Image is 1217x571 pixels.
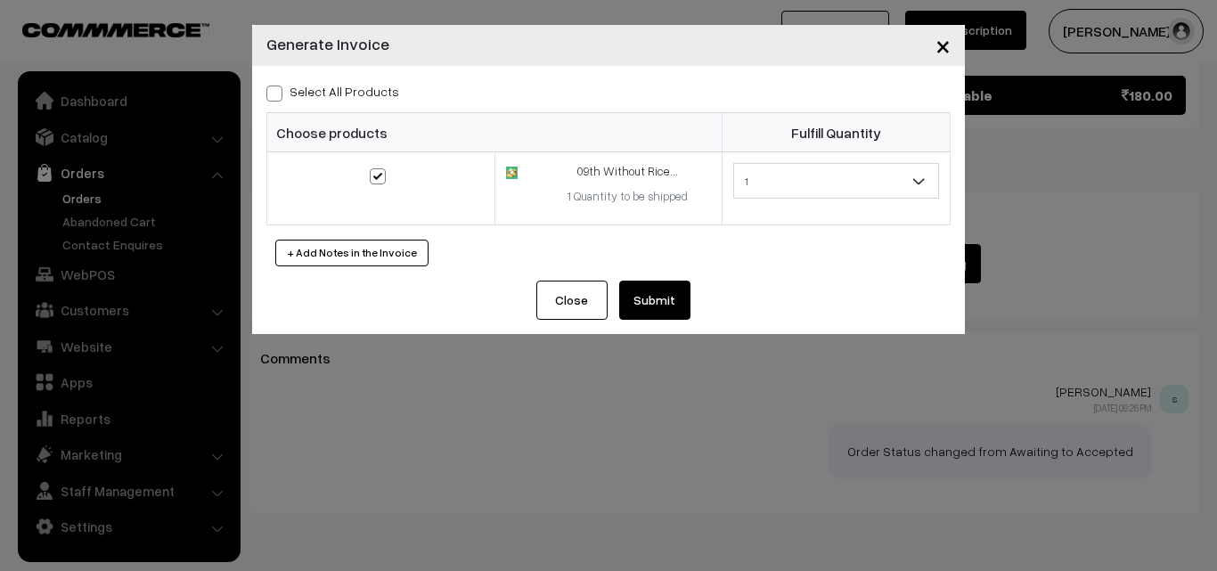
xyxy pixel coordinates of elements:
label: Select all Products [266,82,399,101]
button: + Add Notes in the Invoice [275,240,429,266]
span: 1 [733,163,939,199]
div: 09th Without Rice... [544,163,711,181]
button: Close [536,281,608,320]
th: Fulfill Quantity [723,113,951,152]
button: Submit [619,281,690,320]
th: Choose products [267,113,723,152]
span: × [935,29,951,61]
button: Close [921,18,965,73]
h4: Generate Invoice [266,32,389,56]
span: 1 [734,166,938,197]
img: 17327207182824lunch-cartoon.jpg [506,167,518,178]
div: 1 Quantity to be shipped [544,188,711,206]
